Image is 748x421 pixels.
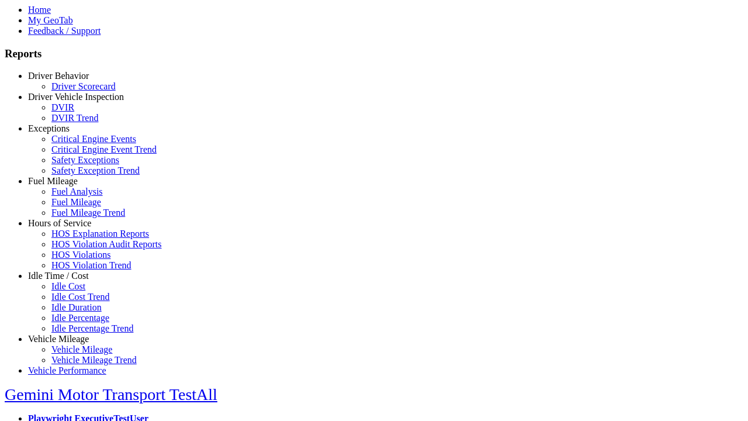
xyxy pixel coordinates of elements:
a: Idle Cost Trend [51,292,110,302]
a: DVIR [51,102,74,112]
a: Driver Scorecard [51,81,116,91]
a: Idle Cost [51,281,85,291]
a: Fuel Mileage [28,176,78,186]
a: HOS Violation Audit Reports [51,239,162,249]
a: Vehicle Mileage [51,344,112,354]
a: DVIR Trend [51,113,98,123]
a: Idle Percentage [51,313,109,323]
a: HOS Violations [51,250,110,260]
a: Safety Exceptions [51,155,119,165]
h3: Reports [5,47,743,60]
a: Driver Behavior [28,71,89,81]
a: My GeoTab [28,15,73,25]
a: Vehicle Mileage [28,334,89,344]
a: HOS Violation Trend [51,260,131,270]
a: Home [28,5,51,15]
a: Fuel Mileage [51,197,101,207]
a: Critical Engine Event Trend [51,144,157,154]
a: Feedback / Support [28,26,101,36]
a: Safety Exception Trend [51,165,140,175]
a: Fuel Mileage Trend [51,208,125,218]
a: Exceptions [28,123,70,133]
a: Hours of Service [28,218,91,228]
a: Gemini Motor Transport TestAll [5,385,217,403]
a: Critical Engine Events [51,134,136,144]
a: HOS Explanation Reports [51,229,149,239]
a: Vehicle Performance [28,365,106,375]
a: Idle Percentage Trend [51,323,133,333]
a: Driver Vehicle Inspection [28,92,124,102]
a: Idle Duration [51,302,102,312]
a: Fuel Analysis [51,187,103,196]
a: Idle Time / Cost [28,271,89,281]
a: Vehicle Mileage Trend [51,355,137,365]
